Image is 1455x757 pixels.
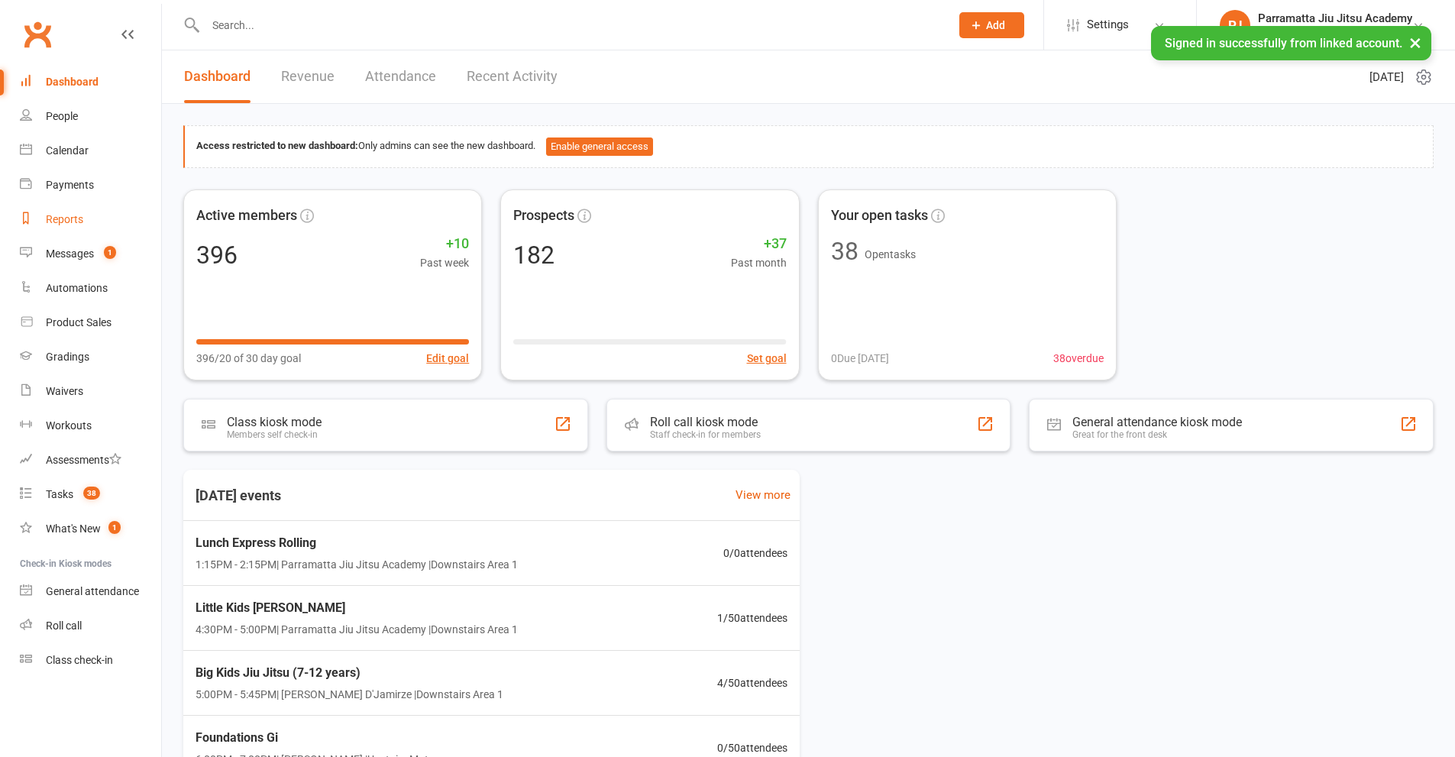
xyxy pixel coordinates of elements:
[20,99,161,134] a: People
[420,254,469,271] span: Past week
[281,50,335,103] a: Revenue
[831,205,928,227] span: Your open tasks
[426,350,469,367] button: Edit goal
[227,415,322,429] div: Class kiosk mode
[1369,68,1404,86] span: [DATE]
[1087,8,1129,42] span: Settings
[731,233,787,255] span: +37
[196,243,238,267] div: 396
[196,205,297,227] span: Active members
[513,243,555,267] div: 182
[736,486,791,504] a: View more
[196,598,518,618] span: Little Kids [PERSON_NAME]
[865,248,916,260] span: Open tasks
[83,487,100,500] span: 38
[20,443,161,477] a: Assessments
[184,50,251,103] a: Dashboard
[46,585,139,597] div: General attendance
[46,522,101,535] div: What's New
[46,419,92,432] div: Workouts
[20,306,161,340] a: Product Sales
[196,728,428,748] span: Foundations Gi
[46,385,83,397] div: Waivers
[420,233,469,255] span: +10
[986,19,1005,31] span: Add
[46,351,89,363] div: Gradings
[20,168,161,202] a: Payments
[46,213,83,225] div: Reports
[20,237,161,271] a: Messages 1
[196,686,503,703] span: 5:00PM - 5:45PM | [PERSON_NAME] D'Jamirze | Downstairs Area 1
[650,429,761,440] div: Staff check-in for members
[20,512,161,546] a: What's New1
[20,409,161,443] a: Workouts
[46,110,78,122] div: People
[1258,25,1412,39] div: Parramatta Jiu Jitsu Academy
[731,254,787,271] span: Past month
[20,574,161,609] a: General attendance kiosk mode
[46,488,73,500] div: Tasks
[1072,429,1242,440] div: Great for the front desk
[46,454,121,466] div: Assessments
[1220,10,1250,40] div: PJ
[20,374,161,409] a: Waivers
[104,246,116,259] span: 1
[831,350,889,367] span: 0 Due [DATE]
[513,205,574,227] span: Prospects
[227,429,322,440] div: Members self check-in
[196,556,518,573] span: 1:15PM - 2:15PM | Parramatta Jiu Jitsu Academy | Downstairs Area 1
[959,12,1024,38] button: Add
[1072,415,1242,429] div: General attendance kiosk mode
[747,350,787,367] button: Set goal
[20,202,161,237] a: Reports
[46,316,112,328] div: Product Sales
[831,239,858,264] div: 38
[196,663,503,683] span: Big Kids Jiu Jitsu (7-12 years)
[20,134,161,168] a: Calendar
[46,247,94,260] div: Messages
[717,610,787,626] span: 1 / 50 attendees
[650,415,761,429] div: Roll call kiosk mode
[20,609,161,643] a: Roll call
[18,15,57,53] a: Clubworx
[467,50,558,103] a: Recent Activity
[723,545,787,561] span: 0 / 0 attendees
[46,654,113,666] div: Class check-in
[201,15,939,36] input: Search...
[546,137,653,156] button: Enable general access
[196,533,518,553] span: Lunch Express Rolling
[46,144,89,157] div: Calendar
[46,282,108,294] div: Automations
[46,620,82,632] div: Roll call
[46,76,99,88] div: Dashboard
[196,621,518,638] span: 4:30PM - 5:00PM | Parramatta Jiu Jitsu Academy | Downstairs Area 1
[196,137,1421,156] div: Only admins can see the new dashboard.
[108,521,121,534] span: 1
[365,50,436,103] a: Attendance
[1165,36,1402,50] span: Signed in successfully from linked account.
[46,179,94,191] div: Payments
[20,643,161,678] a: Class kiosk mode
[717,739,787,756] span: 0 / 50 attendees
[183,482,293,510] h3: [DATE] events
[20,340,161,374] a: Gradings
[1258,11,1412,25] div: Parramatta Jiu Jitsu Academy
[20,65,161,99] a: Dashboard
[1402,26,1429,59] button: ×
[1053,350,1104,367] span: 38 overdue
[196,350,301,367] span: 396/20 of 30 day goal
[717,675,787,691] span: 4 / 50 attendees
[20,271,161,306] a: Automations
[196,140,358,151] strong: Access restricted to new dashboard:
[20,477,161,512] a: Tasks 38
